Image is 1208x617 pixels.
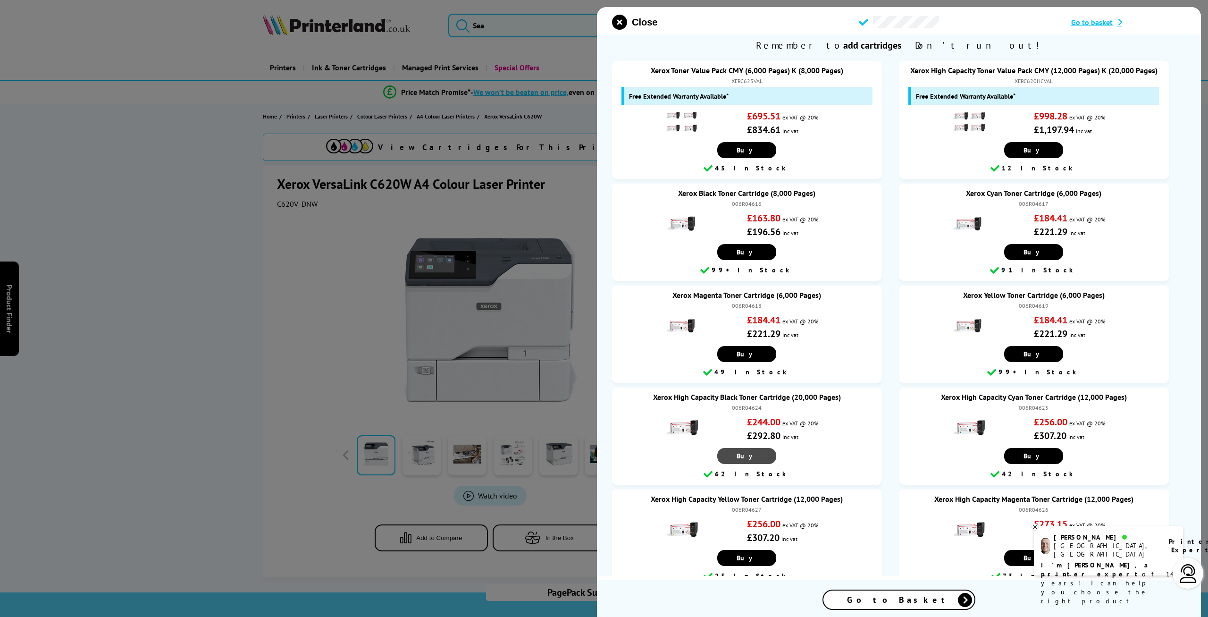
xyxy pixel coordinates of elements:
img: user-headset-light.svg [1179,564,1198,583]
a: Xerox High Capacity Cyan Toner Cartridge (12,000 Pages) [941,392,1127,402]
span: Buy [737,248,757,256]
img: Xerox Yellow Toner Cartridge (6,000 Pages) [952,309,985,342]
div: [PERSON_NAME] [1054,533,1157,541]
span: ex VAT @ 20% [782,216,818,223]
span: inc vat [781,535,797,542]
b: I'm [PERSON_NAME], a printer expert [1041,561,1151,578]
span: inc vat [782,229,798,237]
strong: £695.51 [747,110,780,122]
a: Xerox Yellow Toner Cartridge (6,000 Pages) [963,290,1105,300]
div: 12 In Stock [904,163,1164,174]
img: Xerox High Capacity Toner Value Pack CMY (12,000 Pages) K (20,000 Pages) [952,105,985,138]
img: Xerox High Capacity Magenta Toner Cartridge (12,000 Pages) [952,513,985,546]
div: [GEOGRAPHIC_DATA], [GEOGRAPHIC_DATA] [1054,541,1157,558]
div: 62 In Stock [617,469,877,480]
div: XERC625VAL [621,77,872,85]
span: Buy [737,452,757,460]
span: Buy [737,350,757,358]
strong: £184.41 [1034,314,1067,326]
span: Buy [1023,248,1044,256]
div: 49 In Stock [617,367,877,378]
span: Free Extended Warranty Available* [916,92,1015,101]
div: 25 In Stock [617,571,877,582]
span: Free Extended Warranty Available* [629,92,729,101]
span: inc vat [782,433,798,440]
strong: £256.00 [1034,416,1067,428]
a: Xerox High Capacity Toner Value Pack CMY (12,000 Pages) K (20,000 Pages) [910,66,1158,75]
div: 006R04624 [621,404,872,411]
strong: £273.15 [1034,518,1067,530]
a: Xerox High Capacity Yellow Toner Cartridge (12,000 Pages) [651,494,843,504]
p: of 14 years! I can help you choose the right product [1041,561,1176,606]
img: Xerox Black Toner Cartridge (8,000 Pages) [665,207,698,240]
span: inc vat [1076,127,1092,135]
img: Xerox High Capacity Yellow Toner Cartridge (12,000 Pages) [665,513,698,546]
span: Buy [1023,350,1044,358]
img: Xerox Toner Value Pack CMY (6,000 Pages) K (8,000 Pages) [665,105,698,138]
strong: £256.00 [747,518,780,530]
a: Xerox Cyan Toner Cartridge (6,000 Pages) [966,188,1101,198]
span: Buy [1023,146,1044,154]
strong: £184.41 [747,314,780,326]
div: 006R04626 [908,506,1159,513]
img: Xerox Magenta Toner Cartridge (6,000 Pages) [665,309,698,342]
div: 006R04616 [621,200,872,207]
span: inc vat [1068,433,1084,440]
span: Buy [1023,554,1044,562]
strong: £307.20 [747,532,780,544]
a: Xerox High Capacity Black Toner Cartridge (20,000 Pages) [653,392,841,402]
span: inc vat [1069,229,1085,237]
strong: £1,197.94 [1034,124,1074,136]
span: inc vat [782,127,798,135]
strong: £221.29 [1034,328,1067,340]
div: 45 In Stock [617,163,877,174]
div: 006R04618 [621,302,872,309]
div: 73 In Stock [904,571,1164,582]
a: Go to basket [1071,17,1186,27]
span: Buy [737,554,757,562]
img: Xerox High Capacity Black Toner Cartridge (20,000 Pages) [665,411,698,444]
span: ex VAT @ 20% [782,114,818,121]
strong: £196.56 [747,226,780,238]
a: Xerox Black Toner Cartridge (8,000 Pages) [678,188,815,198]
div: 006R04617 [908,200,1159,207]
span: inc vat [1069,331,1085,338]
span: ex VAT @ 20% [782,522,818,529]
span: ex VAT @ 20% [1069,216,1105,223]
b: add cartridges [843,39,901,51]
span: ex VAT @ 20% [1069,318,1105,325]
span: Buy [737,146,757,154]
strong: £221.29 [747,328,780,340]
strong: £221.29 [1034,226,1067,238]
strong: £834.61 [747,124,780,136]
div: 99+ In Stock [904,367,1164,378]
strong: £244.00 [747,416,780,428]
span: Close [632,17,657,28]
a: Xerox High Capacity Magenta Toner Cartridge (12,000 Pages) [934,494,1133,504]
span: Go to Basket [847,594,951,605]
strong: £184.41 [1034,212,1067,224]
div: 42 In Stock [904,469,1164,480]
span: inc vat [782,331,798,338]
span: Remember to - Don’t run out! [597,34,1201,56]
div: XERC620HCVAL [908,77,1159,85]
div: 006R04625 [908,404,1159,411]
div: 91 In Stock [904,265,1164,276]
strong: £307.20 [1034,430,1066,442]
div: 99+ In Stock [617,265,877,276]
button: close modal [612,15,657,30]
a: Xerox Magenta Toner Cartridge (6,000 Pages) [672,290,821,300]
img: Xerox Cyan Toner Cartridge (6,000 Pages) [952,207,985,240]
div: 006R04627 [621,506,872,513]
span: ex VAT @ 20% [782,420,818,427]
strong: £163.80 [747,212,780,224]
span: ex VAT @ 20% [782,318,818,325]
span: ex VAT @ 20% [1069,522,1105,529]
span: Go to basket [1071,17,1113,27]
a: Go to Basket [822,590,975,610]
div: 006R04619 [908,302,1159,309]
span: ex VAT @ 20% [1069,114,1105,121]
strong: £998.28 [1034,110,1067,122]
img: Xerox High Capacity Cyan Toner Cartridge (12,000 Pages) [952,411,985,444]
strong: £292.80 [747,430,780,442]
